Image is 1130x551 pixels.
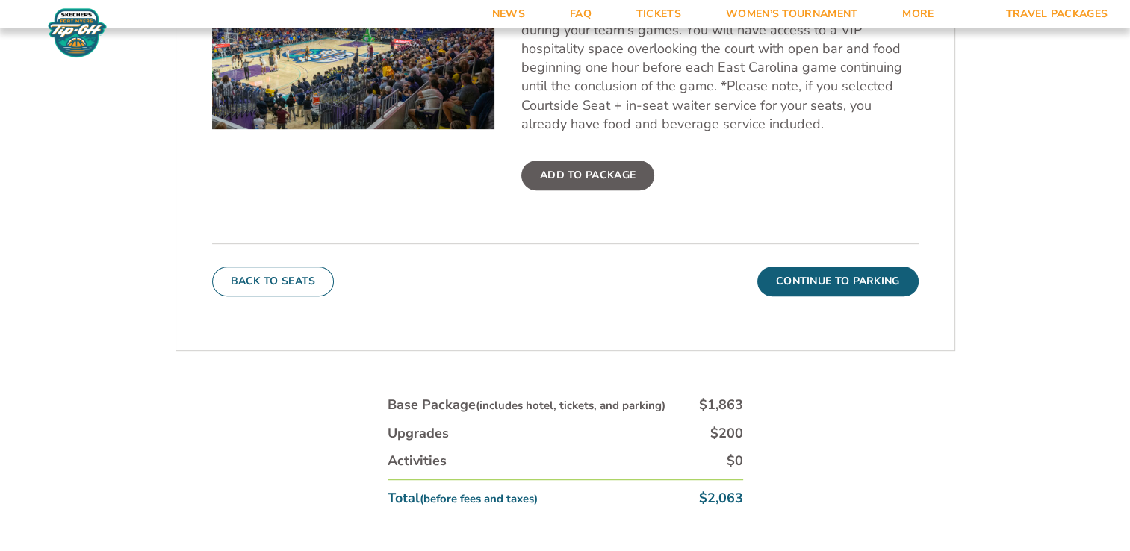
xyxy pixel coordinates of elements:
button: Back To Seats [212,267,335,296]
div: Base Package [388,396,665,414]
div: Total [388,489,538,508]
div: $2,063 [699,489,743,508]
div: Activities [388,452,447,470]
small: (before fees and taxes) [420,491,538,506]
div: Upgrades [388,424,449,443]
div: $200 [710,424,743,443]
button: Continue To Parking [757,267,919,296]
div: $0 [727,452,743,470]
img: Fort Myers Tip-Off [45,7,110,58]
label: Add To Package [521,161,654,190]
div: $1,863 [699,396,743,414]
small: (includes hotel, tickets, and parking) [476,398,665,413]
p: Live it up in the official premium hospitality space before and during your team's games. You wil... [521,2,919,134]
